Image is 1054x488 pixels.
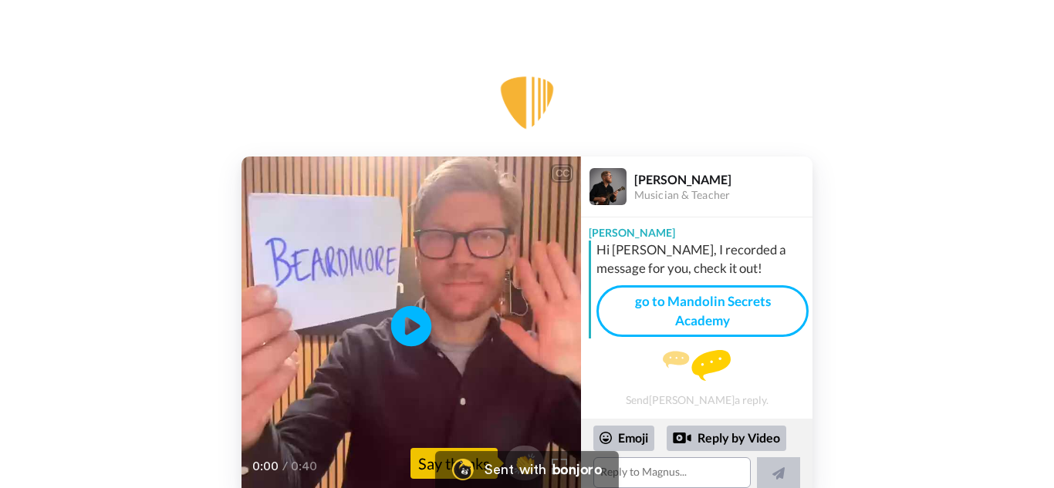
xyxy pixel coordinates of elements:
[634,172,812,187] div: [PERSON_NAME]
[634,189,812,202] div: Musician & Teacher
[485,463,546,476] div: Sent with
[452,459,474,480] img: Bonjoro Logo
[581,345,812,411] div: Send [PERSON_NAME] a reply.
[505,446,544,480] button: 👏
[252,457,279,476] span: 0:00
[581,217,812,241] div: [PERSON_NAME]
[663,350,731,381] img: message.svg
[596,285,809,337] a: go to Mandolin Secrets Academy
[410,448,498,479] div: Say thanks
[593,426,654,450] div: Emoji
[552,463,602,476] div: bonjoro
[596,241,809,278] div: Hi [PERSON_NAME], I recorded a message for you, check it out!
[435,451,619,488] a: Bonjoro LogoSent withbonjoro
[282,457,288,476] span: /
[589,168,627,205] img: Profile Image
[673,429,691,447] div: Reply by Video
[496,72,558,133] img: Mandolin Secrets logo
[291,457,318,476] span: 0:40
[667,426,786,452] div: Reply by Video
[552,166,572,181] div: CC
